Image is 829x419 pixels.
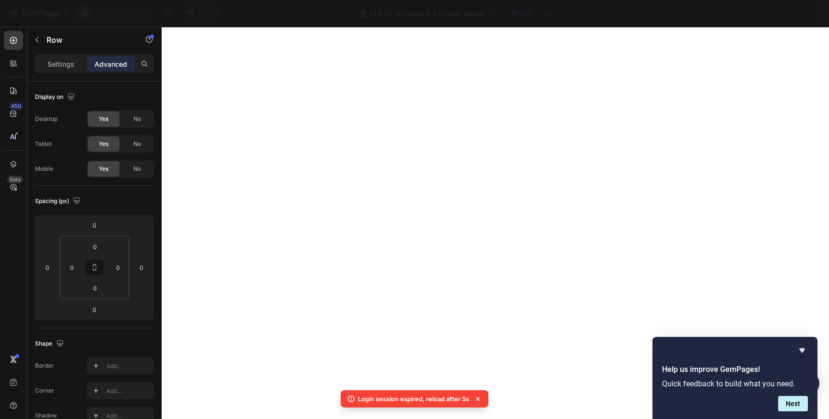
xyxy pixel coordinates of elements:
span: Yes [99,115,108,123]
button: Next question [778,396,808,411]
span: Yes [99,140,108,148]
input: 0px [65,260,79,275]
div: Add... [107,387,152,395]
button: Publish [765,4,805,23]
p: Settings [47,59,74,69]
iframe: Design area [162,27,829,419]
div: Add... [107,362,152,371]
div: Publish [773,9,797,19]
p: Row [47,34,128,46]
input: 0 [40,260,55,275]
p: Login session expired, reload after 5s [358,394,469,404]
input: 0px [111,260,125,275]
p: Advanced [95,59,127,69]
h2: Help us improve GemPages! [662,364,808,375]
div: Mobile [35,165,53,173]
div: Shape [35,337,66,350]
input: 0px [85,281,105,295]
span: Yes [99,165,108,173]
div: Desktop [35,115,58,123]
span: No [133,140,141,148]
div: Display on [35,91,77,104]
span: No [133,115,141,123]
button: Save [730,4,761,23]
span: / [370,9,372,19]
input: 0 [85,302,104,317]
button: 7 [4,4,71,23]
input: 0 [134,260,149,275]
div: Tablet [35,140,52,148]
button: Hide survey [796,345,808,356]
div: 450 [9,102,23,110]
div: Corner [35,386,54,395]
span: Save [738,10,754,18]
span: No [133,165,141,173]
div: Undo/Redo [181,4,220,23]
span: Draft [518,9,532,18]
div: Spacing (px) [35,195,83,208]
div: Beta [7,176,23,183]
div: Border [35,361,54,370]
input: 0px [85,239,105,254]
div: Help us improve GemPages! [662,345,808,411]
p: Quick feedback to build what you need. [662,379,808,388]
p: 7 [63,8,67,19]
span: LP48- Stirnlampe 5 Gründe Warum [374,9,485,19]
input: 0 [85,218,104,232]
